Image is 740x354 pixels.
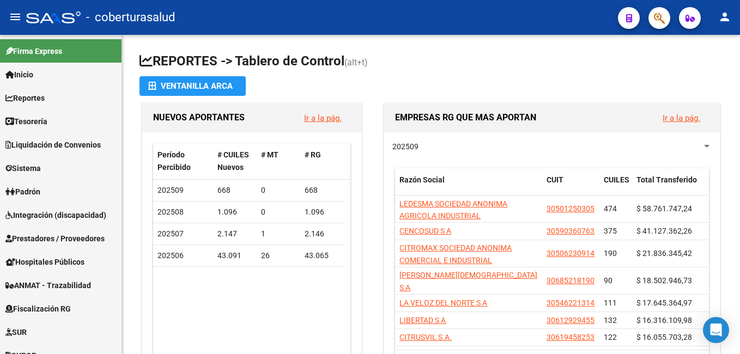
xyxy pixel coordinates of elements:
[5,326,27,338] span: SUR
[632,168,708,204] datatable-header-cell: Total Transferido
[399,175,445,184] span: Razón Social
[654,108,709,128] button: Ir a la pág.
[305,249,339,262] div: 43.065
[261,228,296,240] div: 1
[5,115,47,127] span: Tesorería
[5,303,71,315] span: Fiscalización RG
[217,228,252,240] div: 2.147
[5,139,101,151] span: Liquidación de Convenios
[636,204,692,213] span: $ 58.761.747,24
[604,227,617,235] span: 375
[636,298,692,307] span: $ 17.645.364,97
[547,276,595,285] span: 30685218190
[395,168,542,204] datatable-header-cell: Razón Social
[636,276,692,285] span: $ 18.502.946,73
[547,204,595,213] span: 30501250305
[604,204,617,213] span: 474
[305,228,339,240] div: 2.146
[599,168,632,204] datatable-header-cell: CUILES
[157,150,191,172] span: Período Percibido
[153,143,213,179] datatable-header-cell: Período Percibido
[636,175,697,184] span: Total Transferido
[148,76,237,96] div: Ventanilla ARCA
[153,112,245,123] span: NUEVOS APORTANTES
[399,227,451,235] span: CENCOSUD S A
[217,206,252,218] div: 1.096
[86,5,175,29] span: - coberturasalud
[157,186,184,194] span: 202509
[604,276,612,285] span: 90
[261,184,296,197] div: 0
[604,175,629,184] span: CUILES
[399,298,487,307] span: LA VELOZ DEL NORTE S A
[636,316,692,325] span: $ 16.316.109,98
[399,199,507,221] span: LEDESMA SOCIEDAD ANONIMA AGRICOLA INDUSTRIAL
[604,333,617,341] span: 122
[636,333,692,341] span: $ 16.055.703,28
[5,233,105,245] span: Prestadores / Proveedores
[300,143,344,179] datatable-header-cell: # RG
[604,298,617,307] span: 111
[547,249,595,258] span: 30506230914
[5,279,91,291] span: ANMAT - Trazabilidad
[217,150,249,172] span: # CUILES Nuevos
[399,243,512,265] span: CITROMAX SOCIEDAD ANONIMA COMERCIAL E INDUSTRIAL
[295,108,350,128] button: Ir a la pág.
[217,249,252,262] div: 43.091
[542,168,599,204] datatable-header-cell: CUIT
[344,57,368,68] span: (alt+t)
[399,333,452,341] span: CITRUSVIL S.A.
[157,229,184,238] span: 202507
[305,150,321,159] span: # RG
[604,249,617,258] span: 190
[157,207,184,216] span: 202508
[663,113,700,123] a: Ir a la pág.
[304,113,342,123] a: Ir a la pág.
[217,184,252,197] div: 668
[399,271,537,292] span: [PERSON_NAME][DEMOGRAPHIC_DATA] S A
[157,251,184,260] span: 202506
[5,92,45,104] span: Reportes
[5,69,33,81] span: Inicio
[5,256,84,268] span: Hospitales Públicos
[305,184,339,197] div: 668
[547,298,595,307] span: 30546221314
[5,162,41,174] span: Sistema
[703,317,729,343] div: Open Intercom Messenger
[261,150,278,159] span: # MT
[261,206,296,218] div: 0
[604,316,617,325] span: 132
[547,227,595,235] span: 30590360763
[547,333,595,341] span: 30619458253
[5,186,40,198] span: Padrón
[395,112,536,123] span: EMPRESAS RG QUE MAS APORTAN
[636,227,692,235] span: $ 41.127.362,26
[261,249,296,262] div: 26
[5,45,62,57] span: Firma Express
[636,249,692,258] span: $ 21.836.345,42
[257,143,300,179] datatable-header-cell: # MT
[547,316,595,325] span: 30612929455
[213,143,257,179] datatable-header-cell: # CUILES Nuevos
[547,175,563,184] span: CUIT
[9,10,22,23] mat-icon: menu
[139,52,723,71] h1: REPORTES -> Tablero de Control
[392,142,418,151] span: 202509
[718,10,731,23] mat-icon: person
[139,76,246,96] button: Ventanilla ARCA
[305,206,339,218] div: 1.096
[399,316,446,325] span: LIBERTAD S A
[5,209,106,221] span: Integración (discapacidad)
